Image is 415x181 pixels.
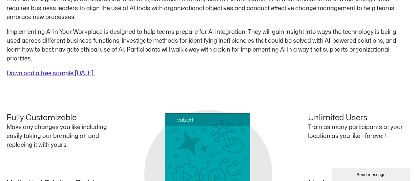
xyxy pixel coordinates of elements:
h4: Unlimited Users [308,113,408,123]
a: Download a free sample [DATE]. [7,71,95,76]
iframe: chat widget [332,167,412,181]
p: Make any changes you like including easily taking our branding off and replacing it with yours. [7,123,107,149]
h4: Fully Customizable [7,113,107,123]
p: Train as many participants at your location as you like - forever! [308,123,408,141]
p: Implementing AI in Your Workplace is designed to help teams prepare for AI integration. They will... [7,28,408,63]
